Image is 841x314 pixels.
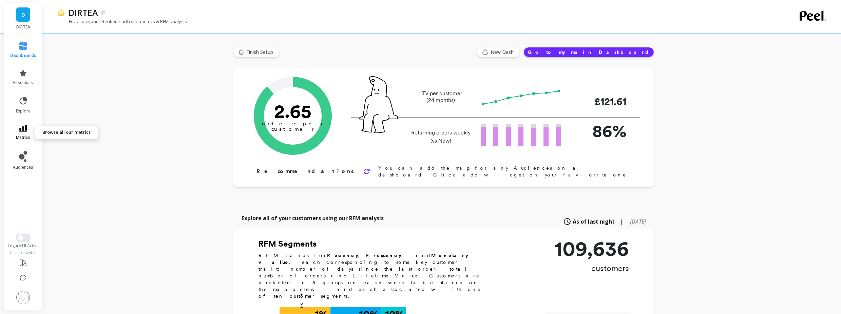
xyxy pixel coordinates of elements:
p: LTV per customer (24 months) [409,90,473,104]
p: Focus on your retention north star metrics & RFM analysis [57,18,187,24]
span: D [21,11,25,19]
tspan: customer [271,126,314,132]
button: Go to my main Dashboard [523,47,654,57]
span: Finish Setup [246,49,275,56]
img: pal seatted on line [359,76,398,133]
b: Recency [327,253,358,258]
span: As of last night [573,217,615,226]
span: New Dash [491,49,516,56]
button: Finish Setup [233,47,280,57]
button: Switch to New UI [16,234,31,242]
p: Returning orders weekly (vs New) [409,129,473,145]
span: [DATE] [630,218,646,225]
p: RFM stands for , , and , each corresponding to some key customer trait: number of days since the ... [259,252,489,299]
p: Recommendations [256,167,355,175]
button: New Dash [477,47,520,57]
b: Frequency [366,253,401,258]
div: Click to switch [3,250,43,255]
h2: RFM Segments [259,238,489,249]
p: 86% [572,118,626,144]
p: Explore all of your customers using our RFM analysis [242,214,384,222]
span: audiences [13,165,33,170]
p: DIRTEA [11,24,36,30]
p: £121.61 [572,94,626,109]
p: 109,636 [555,238,629,259]
span: explore [16,108,31,114]
p: You can add the map for any Audiences on a dashboard. Click add widget on your favorite one. [378,165,632,178]
span: essentials [13,80,33,85]
span: | [620,217,623,226]
p: customers [555,263,629,274]
div: Legacy UI Active [3,243,43,249]
tspan: orders per [262,121,324,127]
img: profile picture [16,291,30,304]
p: DIRTEA [69,7,98,18]
span: dashboards [10,53,36,58]
img: header icon [57,8,65,17]
span: metrics [16,135,30,140]
text: 2.65 [274,100,311,122]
